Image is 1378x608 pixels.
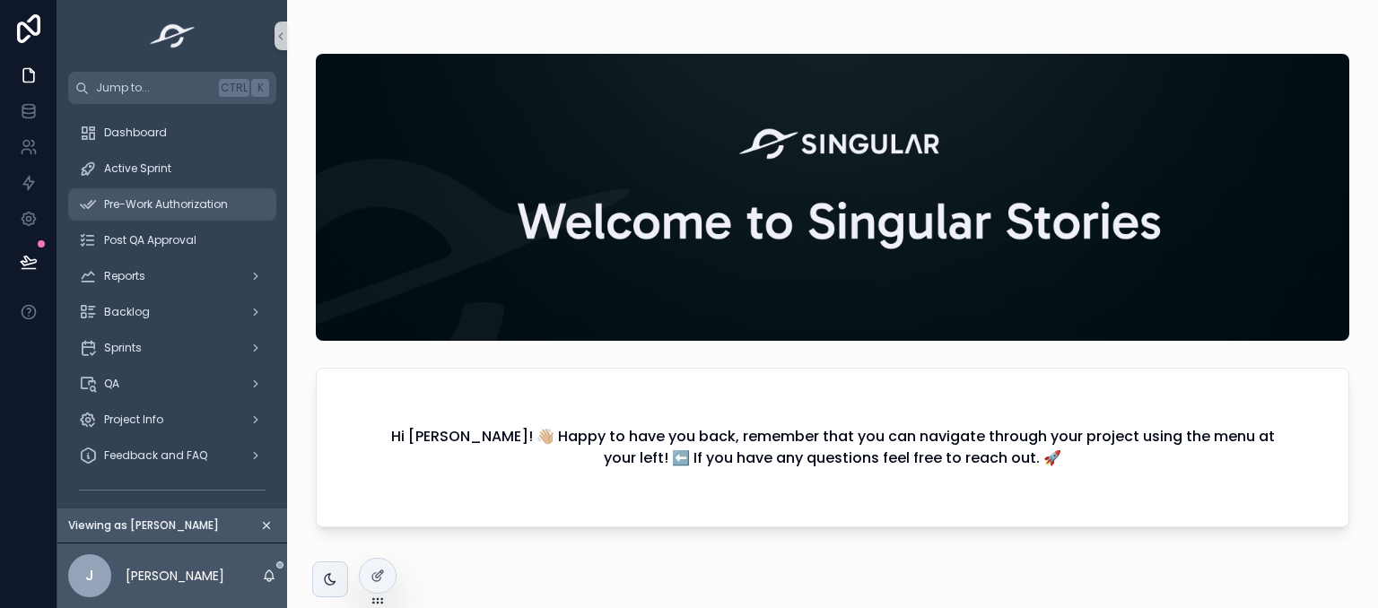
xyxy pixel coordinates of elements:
[68,296,276,328] a: Backlog
[68,332,276,364] a: Sprints
[68,224,276,256] a: Post QA Approval
[104,377,119,391] span: QA
[253,81,267,95] span: K
[68,152,276,185] a: Active Sprint
[104,305,150,319] span: Backlog
[219,79,249,97] span: Ctrl
[104,197,228,212] span: Pre-Work Authorization
[68,368,276,400] a: QA
[57,104,287,508] div: scrollable content
[68,72,276,104] button: Jump to...CtrlK
[104,269,145,283] span: Reports
[68,260,276,292] a: Reports
[374,426,1291,469] h2: Hi [PERSON_NAME]! 👋🏼 Happy to have you back, remember that you can navigate through your project ...
[104,341,142,355] span: Sprints
[104,233,196,248] span: Post QA Approval
[68,404,276,436] a: Project Info
[68,439,276,472] a: Feedback and FAQ
[126,567,224,585] p: [PERSON_NAME]
[85,565,94,586] span: J
[68,188,276,221] a: Pre-Work Authorization
[144,22,201,50] img: App logo
[104,413,163,427] span: Project Info
[104,448,207,463] span: Feedback and FAQ
[68,518,219,533] span: Viewing as [PERSON_NAME]
[104,126,167,140] span: Dashboard
[96,81,212,95] span: Jump to...
[68,117,276,149] a: Dashboard
[104,161,171,176] span: Active Sprint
